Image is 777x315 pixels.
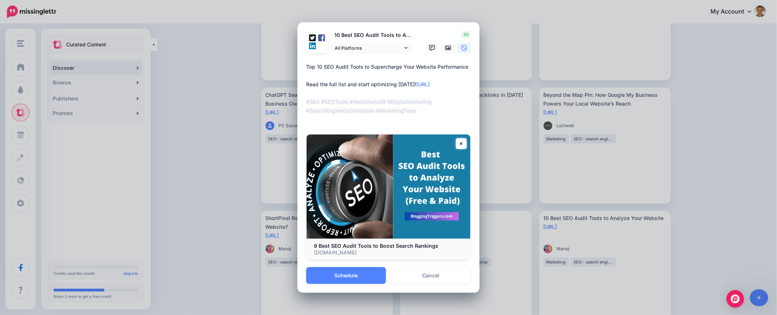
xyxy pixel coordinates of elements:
[461,31,471,38] span: 56
[391,267,471,284] a: Cancel
[331,31,412,39] p: 10 Best SEO Audit Tools to Analyze Your Website
[307,134,470,239] img: 9 Best SEO Audit Tools to Boost Search Rankings
[335,44,403,52] span: All Platforms
[306,62,474,115] div: Top 10 SEO Audit Tools to Supercharge Your Website Performance Read the full list and start optim...
[314,243,438,249] b: 9 Best SEO Audit Tools to Boost Search Rankings
[314,249,463,256] p: [DOMAIN_NAME]
[727,290,744,308] div: Open Intercom Messenger
[331,43,412,53] a: All Platforms
[306,267,386,284] button: Schedule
